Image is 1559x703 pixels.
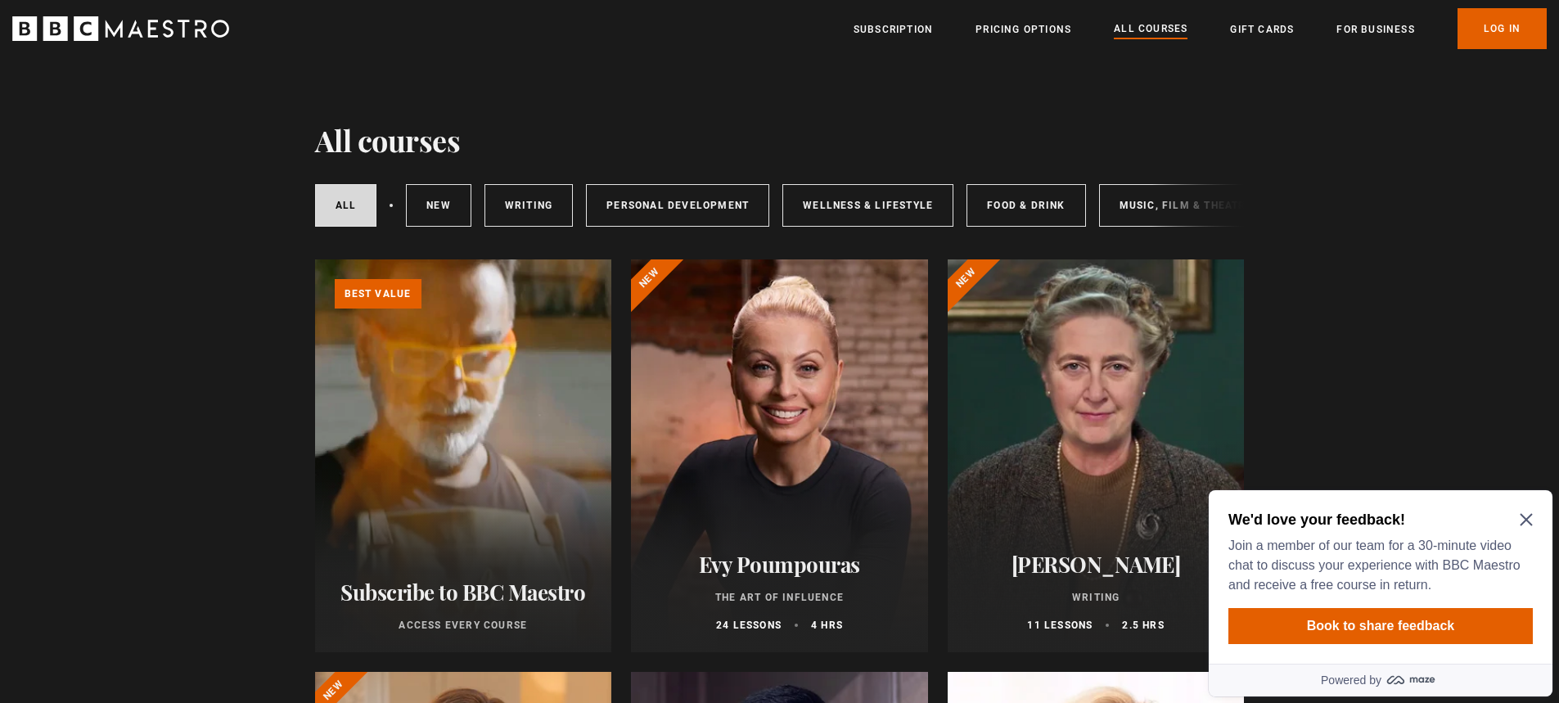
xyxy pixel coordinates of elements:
div: Optional study invitation [7,7,350,213]
a: Music, Film & Theatre [1099,184,1273,227]
a: All [315,184,377,227]
p: Writing [967,590,1225,605]
a: Pricing Options [976,21,1071,38]
a: All Courses [1114,20,1187,38]
p: Join a member of our team for a 30-minute video chat to discuss your experience with BBC Maestro ... [26,52,324,111]
button: Close Maze Prompt [318,29,331,43]
svg: BBC Maestro [12,16,229,41]
p: The Art of Influence [651,590,908,605]
nav: Primary [854,8,1547,49]
a: For business [1336,21,1414,38]
a: [PERSON_NAME] Writing 11 lessons 2.5 hrs New [948,259,1245,652]
a: Gift Cards [1230,21,1294,38]
a: Powered by maze [7,180,350,213]
a: Food & Drink [966,184,1085,227]
p: 11 lessons [1027,618,1093,633]
h2: Evy Poumpouras [651,552,908,577]
a: Writing [484,184,573,227]
button: Book to share feedback [26,124,331,160]
p: Best value [335,279,421,309]
p: 24 lessons [716,618,782,633]
a: New [406,184,471,227]
p: 4 hrs [811,618,843,633]
a: Log In [1458,8,1547,49]
h1: All courses [315,123,461,157]
a: Personal Development [586,184,769,227]
a: Subscription [854,21,933,38]
a: Wellness & Lifestyle [782,184,953,227]
p: 2.5 hrs [1122,618,1164,633]
a: Evy Poumpouras The Art of Influence 24 lessons 4 hrs New [631,259,928,652]
h2: We'd love your feedback! [26,26,324,46]
h2: [PERSON_NAME] [967,552,1225,577]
